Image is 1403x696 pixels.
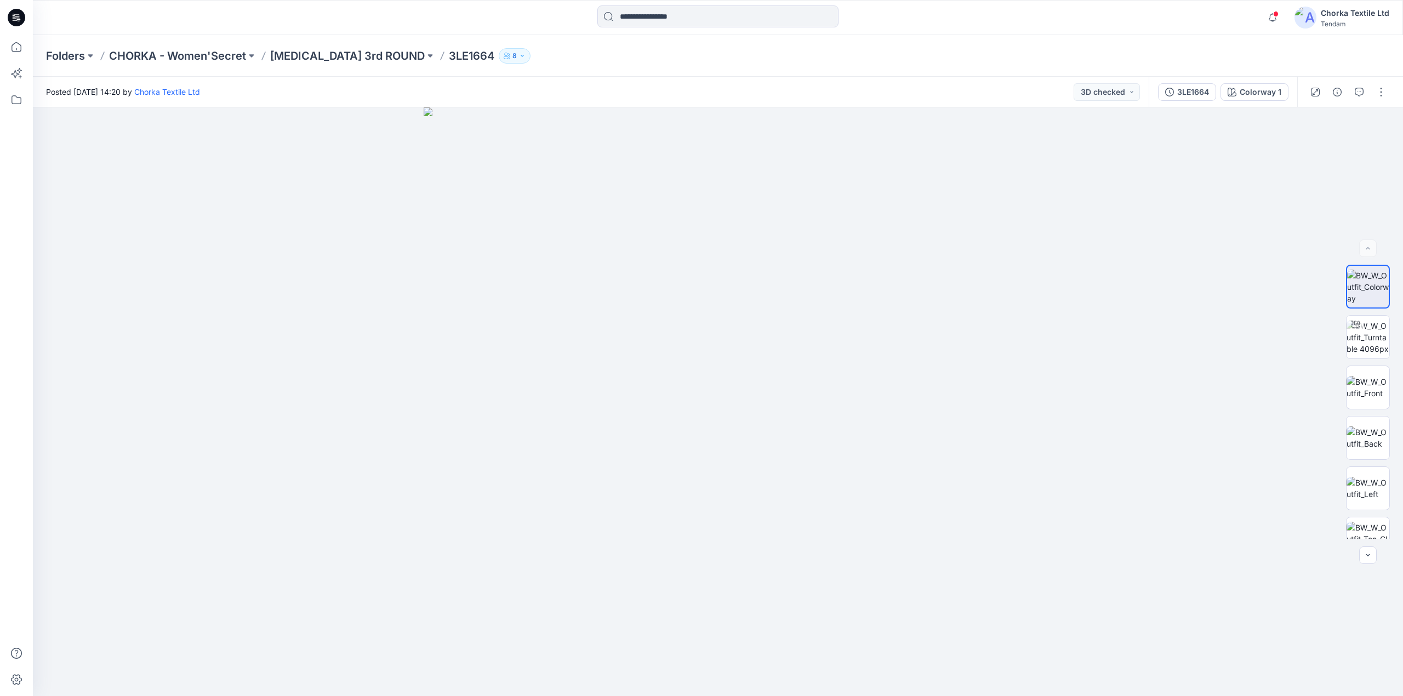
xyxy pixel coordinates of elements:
[1347,477,1389,500] img: BW_W_Outfit_Left
[1347,376,1389,399] img: BW_W_Outfit_Front
[46,86,200,98] span: Posted [DATE] 14:20 by
[1347,522,1389,556] img: BW_W_Outfit_Top_CloseUp
[449,48,494,64] p: 3LE1664
[270,48,425,64] a: [MEDICAL_DATA] 3rd ROUND
[1221,83,1288,101] button: Colorway 1
[1328,83,1346,101] button: Details
[1347,270,1389,304] img: BW_W_Outfit_Colorway
[1321,20,1389,28] div: Tendam
[46,48,85,64] a: Folders
[1347,320,1389,355] img: BW_W_Outfit_Turntable 4096px
[512,50,517,62] p: 8
[134,87,200,96] a: Chorka Textile Ltd
[499,48,531,64] button: 8
[1294,7,1316,28] img: avatar
[109,48,246,64] a: CHORKA - Women'Secret
[1240,86,1281,98] div: Colorway 1
[1347,426,1389,449] img: BW_W_Outfit_Back
[1321,7,1389,20] div: Chorka Textile Ltd
[1177,86,1209,98] div: 3LE1664
[1158,83,1216,101] button: 3LE1664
